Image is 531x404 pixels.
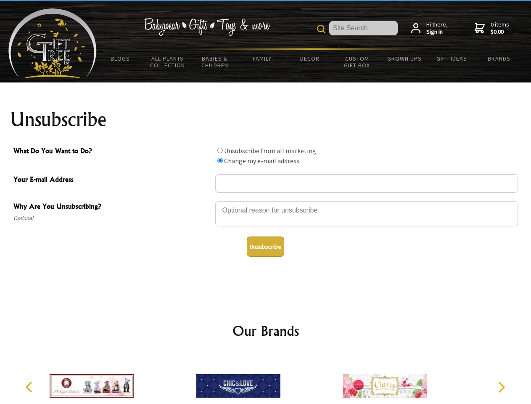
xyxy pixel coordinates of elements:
img: Babyware - Gifts - Toys and more... [8,8,97,78]
button: Unsubscribe [247,237,284,257]
h1: Unsubscribe [10,109,521,130]
button: Next [492,378,510,396]
span: Optional [13,213,211,223]
a: Gift Ideas [428,50,476,67]
strong: Sign in [426,28,448,36]
input: Site Search [329,21,398,35]
a: Brands [476,50,523,67]
a: Custom Gift Box [333,50,381,74]
strong: $0.00 [491,28,509,36]
input: What Do You Want to Do? [217,148,223,153]
span: 0 items [491,21,509,36]
a: All Plants Collection [144,50,192,74]
h2: Our Brands [17,321,515,341]
a: Family [239,50,286,67]
label: Unsubscribe from all marketing [224,146,316,155]
span: Hi there, [426,21,448,36]
span: Your E-mail Address [13,174,211,186]
span: Why Are You Unsubscribing? [13,201,211,213]
textarea: Why Are You Unsubscribing? [215,201,518,226]
input: What Do You Want to Do? [217,158,223,163]
a: Babies & Children [191,50,239,74]
img: Babywear - Gifts - Toys & more [144,18,270,36]
a: Decor [286,50,333,67]
button: Previous [21,378,40,396]
input: Your E-mail Address [215,174,518,193]
label: Change my e-mail address [224,157,299,165]
a: Grown Ups [380,50,428,67]
span: What Do You Want to Do? [13,146,211,158]
a: Hi there,Sign in [411,21,448,36]
a: 0 items$0.00 [475,21,509,36]
a: BLOGS [97,50,144,67]
img: product search [317,25,325,33]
